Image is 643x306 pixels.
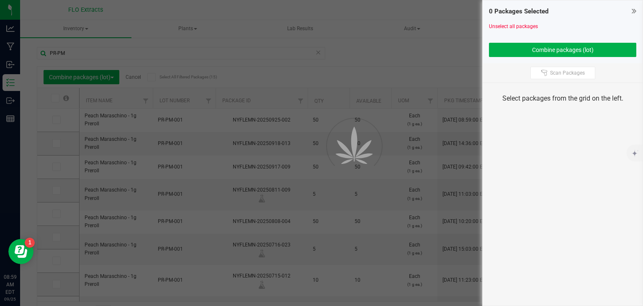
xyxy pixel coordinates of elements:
button: Scan Packages [530,67,595,79]
iframe: Resource center [8,239,33,264]
iframe: Resource center unread badge [25,238,35,248]
div: Select packages from the grid on the left. [493,93,632,104]
span: Scan Packages [550,70,585,76]
button: Combine packages (lot) [489,43,636,57]
a: Unselect all packages [489,23,538,29]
